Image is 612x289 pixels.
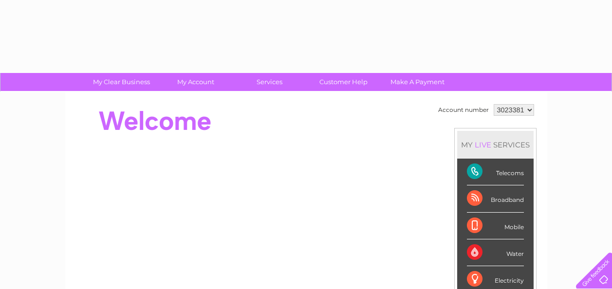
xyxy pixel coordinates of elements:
div: MY SERVICES [457,131,534,159]
div: Telecoms [467,159,524,185]
a: My Account [155,73,236,91]
a: Make A Payment [377,73,458,91]
a: My Clear Business [81,73,162,91]
a: Customer Help [303,73,384,91]
div: LIVE [473,140,493,149]
div: Mobile [467,213,524,239]
div: Water [467,239,524,266]
td: Account number [436,102,491,118]
a: Services [229,73,310,91]
div: Broadband [467,185,524,212]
